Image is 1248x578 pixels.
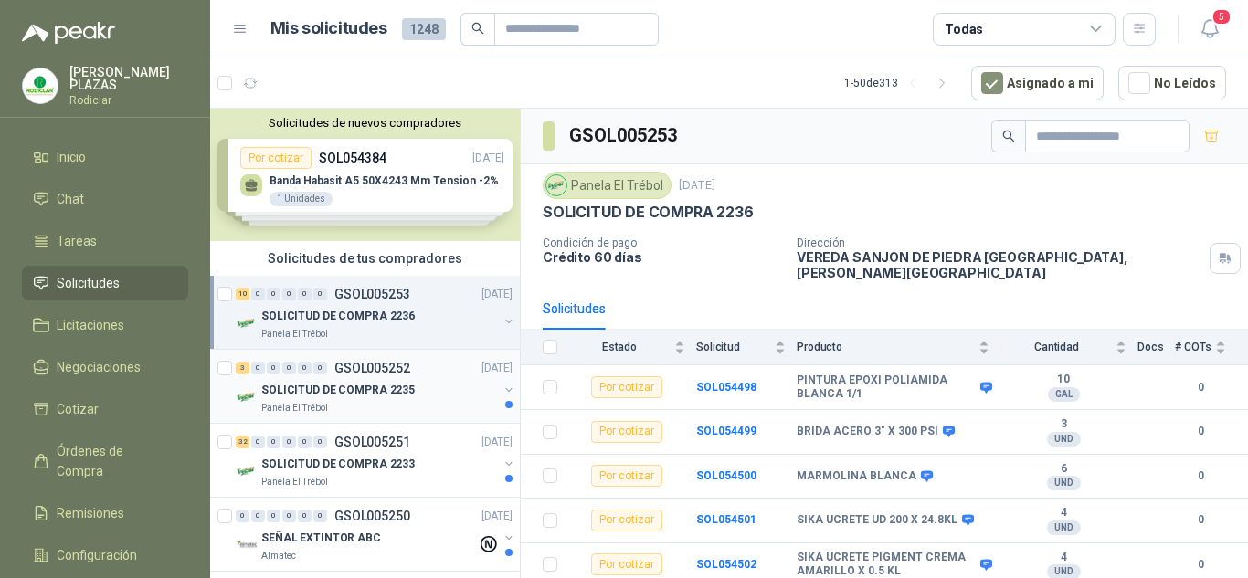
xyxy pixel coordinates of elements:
[568,330,696,365] th: Estado
[57,503,124,523] span: Remisiones
[69,95,188,106] p: Rodiclar
[1000,506,1126,520] b: 4
[282,436,296,448] div: 0
[568,341,671,353] span: Estado
[57,189,84,209] span: Chat
[261,475,328,489] p: Panela El Trébol
[22,182,188,216] a: Chat
[22,22,115,44] img: Logo peakr
[22,538,188,573] a: Configuración
[1000,330,1137,365] th: Cantidad
[261,456,415,473] p: SOLICITUD DE COMPRA 2233
[481,360,513,377] p: [DATE]
[1000,341,1112,353] span: Cantidad
[546,175,566,195] img: Company Logo
[261,308,415,325] p: SOLICITUD DE COMPRA 2236
[298,362,312,374] div: 0
[251,510,265,522] div: 0
[1175,423,1226,440] b: 0
[471,22,484,35] span: search
[313,510,327,522] div: 0
[844,68,957,98] div: 1 - 50 de 313
[270,16,387,42] h1: Mis solicitudes
[1002,130,1015,142] span: search
[481,508,513,525] p: [DATE]
[236,312,258,334] img: Company Logo
[298,436,312,448] div: 0
[543,172,672,199] div: Panela El Trébol
[797,373,976,402] b: PINTURA EPOXI POLIAMIDA BLANCA 1/1
[696,425,756,437] a: SOL054499
[591,376,662,398] div: Por cotizar
[261,382,415,399] p: SOLICITUD DE COMPRA 2235
[1047,520,1081,535] div: UND
[313,362,327,374] div: 0
[23,68,58,103] img: Company Logo
[1175,511,1226,529] b: 0
[236,357,516,415] a: 3 0 0 0 0 0 GSOL005252[DATE] Company LogoSOLICITUD DE COMPRA 2235Panela El Trébol
[402,18,446,40] span: 1248
[57,315,124,335] span: Licitaciones
[696,513,756,526] b: SOL054501
[1175,556,1226,573] b: 0
[1118,66,1226,100] button: No Leídos
[543,249,782,265] p: Crédito 60 días
[334,436,410,448] p: GSOL005251
[679,177,715,194] p: [DATE]
[282,510,296,522] div: 0
[298,288,312,300] div: 0
[1000,462,1126,477] b: 6
[1047,476,1081,490] div: UND
[267,436,280,448] div: 0
[591,510,662,531] div: Por cotizar
[1175,379,1226,396] b: 0
[22,140,188,174] a: Inicio
[22,308,188,342] a: Licitaciones
[57,545,137,565] span: Configuración
[22,392,188,426] a: Cotizar
[236,431,516,489] a: 32 0 0 0 0 0 GSOL005251[DATE] Company LogoSOLICITUD DE COMPRA 2233Panela El Trébol
[1175,468,1226,485] b: 0
[1137,330,1175,365] th: Docs
[236,283,516,342] a: 10 0 0 0 0 0 GSOL005253[DATE] Company LogoSOLICITUD DE COMPRA 2236Panela El Trébol
[236,534,258,556] img: Company Logo
[696,381,756,394] a: SOL054498
[210,241,520,276] div: Solicitudes de tus compradores
[797,341,975,353] span: Producto
[1175,330,1248,365] th: # COTs
[22,266,188,300] a: Solicitudes
[57,273,120,293] span: Solicitudes
[22,224,188,258] a: Tareas
[797,425,938,439] b: BRIDA ACERO 3" X 300 PSI
[696,469,756,482] a: SOL054500
[236,460,258,482] img: Company Logo
[481,434,513,451] p: [DATE]
[1048,387,1080,402] div: GAL
[696,558,756,571] a: SOL054502
[1000,417,1126,432] b: 3
[57,147,86,167] span: Inicio
[797,469,916,484] b: MARMOLINA BLANCA
[236,510,249,522] div: 0
[267,510,280,522] div: 0
[696,330,797,365] th: Solicitud
[797,236,1202,249] p: Dirección
[313,288,327,300] div: 0
[217,116,513,130] button: Solicitudes de nuevos compradores
[696,341,771,353] span: Solicitud
[261,530,381,547] p: SEÑAL EXTINTOR ABC
[251,288,265,300] div: 0
[334,288,410,300] p: GSOL005253
[797,249,1202,280] p: VEREDA SANJON DE PIEDRA [GEOGRAPHIC_DATA] , [PERSON_NAME][GEOGRAPHIC_DATA]
[591,465,662,487] div: Por cotizar
[1193,13,1226,46] button: 5
[69,66,188,91] p: [PERSON_NAME] PLAZAS
[57,231,97,251] span: Tareas
[797,330,1000,365] th: Producto
[1211,8,1232,26] span: 5
[267,288,280,300] div: 0
[57,441,171,481] span: Órdenes de Compra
